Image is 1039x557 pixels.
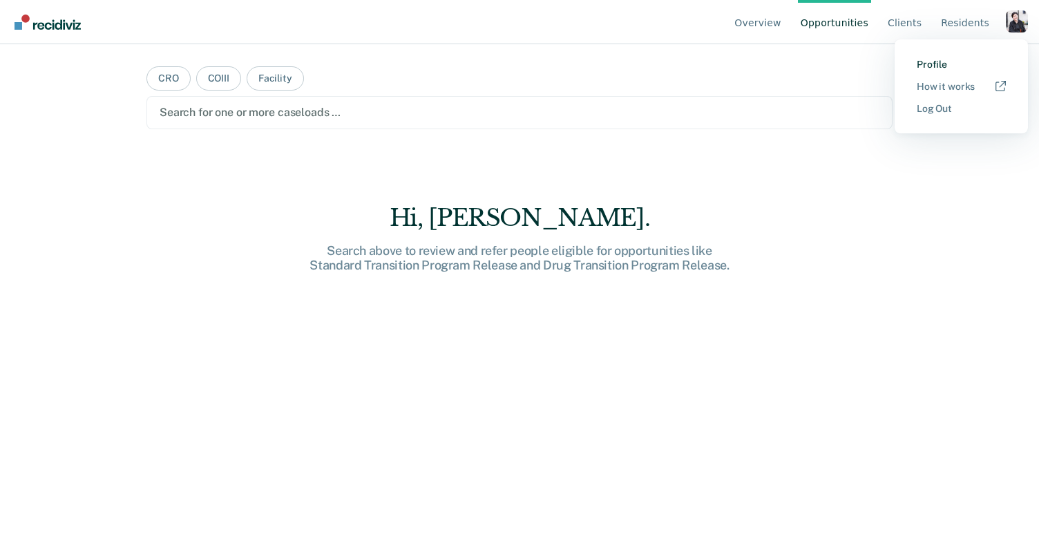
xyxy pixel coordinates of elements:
[15,15,81,30] img: Recidiviz
[917,59,1006,70] a: Profile
[917,81,1006,93] a: How it works
[247,66,304,91] button: Facility
[298,243,741,273] div: Search above to review and refer people eligible for opportunities like Standard Transition Progr...
[146,66,191,91] button: CRO
[917,103,1006,115] a: Log Out
[298,204,741,232] div: Hi, [PERSON_NAME].
[1006,10,1028,32] button: Profile dropdown button
[196,66,241,91] button: COIII
[895,39,1028,133] div: Profile menu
